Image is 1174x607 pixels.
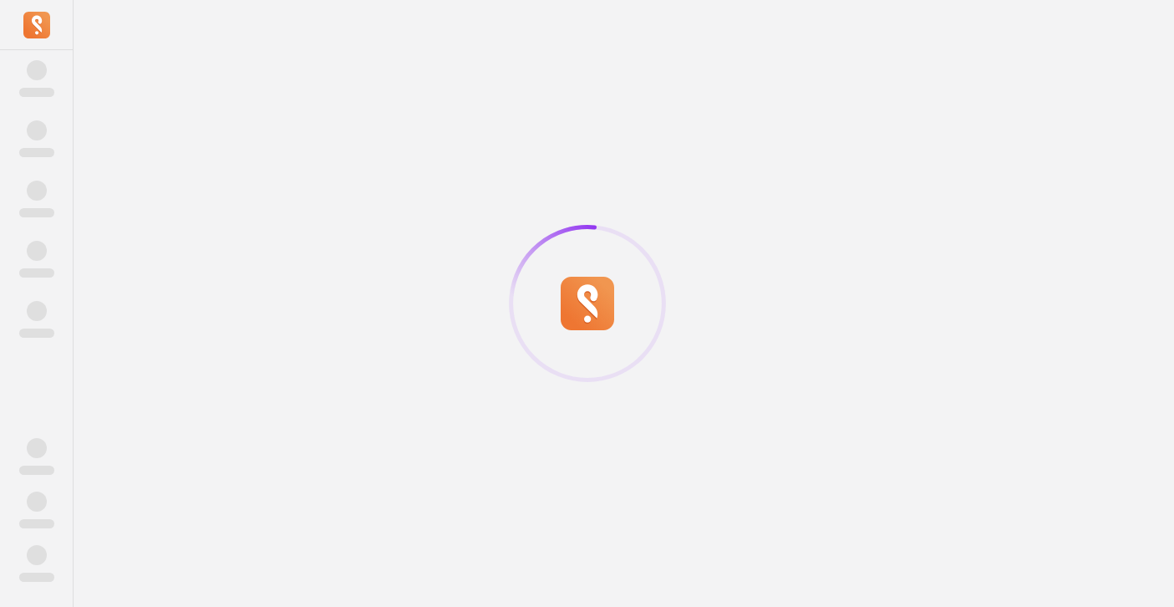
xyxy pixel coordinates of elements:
[19,519,54,528] span: ‌
[27,120,47,140] span: ‌
[19,466,54,475] span: ‌
[19,573,54,582] span: ‌
[19,88,54,97] span: ‌
[19,208,54,217] span: ‌
[27,438,47,458] span: ‌
[27,301,47,321] span: ‌
[19,148,54,157] span: ‌
[19,329,54,338] span: ‌
[27,60,47,80] span: ‌
[27,181,47,201] span: ‌
[27,241,47,261] span: ‌
[19,268,54,278] span: ‌
[27,492,47,512] span: ‌
[27,545,47,565] span: ‌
